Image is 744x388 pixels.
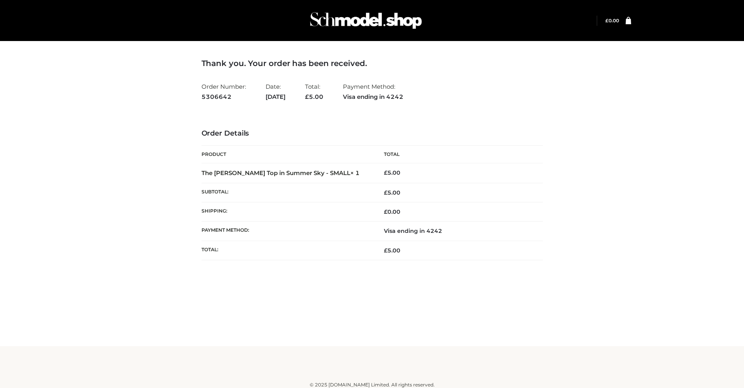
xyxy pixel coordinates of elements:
[305,93,323,100] span: 5.00
[202,92,246,102] strong: 5306642
[605,18,619,23] bdi: 0.00
[202,59,543,68] h3: Thank you. Your order has been received.
[202,146,372,163] th: Product
[266,92,285,102] strong: [DATE]
[384,169,387,176] span: £
[384,208,400,215] bdi: 0.00
[305,80,323,104] li: Total:
[343,92,403,102] strong: Visa ending in 4242
[305,93,309,100] span: £
[343,80,403,104] li: Payment Method:
[384,189,400,196] span: 5.00
[372,146,543,163] th: Total
[384,247,387,254] span: £
[202,169,360,177] strong: The [PERSON_NAME] Top in Summer Sky - SMALL
[202,222,372,241] th: Payment method:
[384,169,400,176] bdi: 5.00
[202,202,372,222] th: Shipping:
[202,241,372,260] th: Total:
[372,222,543,241] td: Visa ending in 4242
[384,247,400,254] span: 5.00
[266,80,285,104] li: Date:
[350,169,360,177] strong: × 1
[202,129,543,138] h3: Order Details
[384,189,387,196] span: £
[605,18,608,23] span: £
[605,18,619,23] a: £0.00
[384,208,387,215] span: £
[202,80,246,104] li: Order Number:
[307,5,425,36] img: Schmodel Admin 964
[202,183,372,202] th: Subtotal:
